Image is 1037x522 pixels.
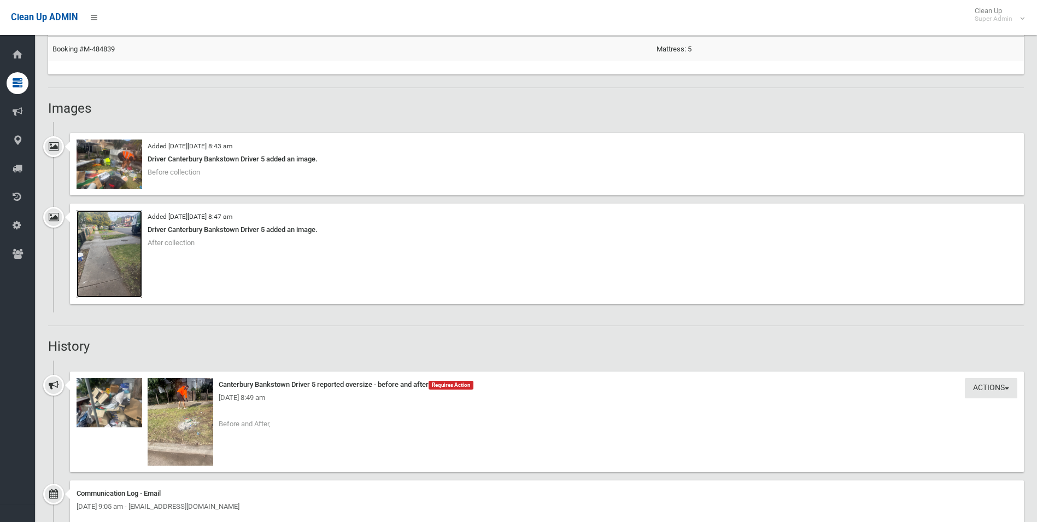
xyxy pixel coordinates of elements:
[77,210,142,298] img: image.jpg
[77,140,142,189] img: image.jpg
[429,381,473,390] span: Requires Action
[77,378,1017,391] div: Canterbury Bankstown Driver 5 reported oversize - before and after
[77,153,1017,166] div: Driver Canterbury Bankstown Driver 5 added an image.
[148,168,200,176] span: Before collection
[48,101,1024,115] h2: Images
[148,239,195,247] span: After collection
[77,500,1017,513] div: [DATE] 9:05 am - [EMAIL_ADDRESS][DOMAIN_NAME]
[77,378,142,427] img: image.jpg
[77,487,1017,500] div: Communication Log - Email
[219,420,271,428] span: Before and After,
[48,339,1024,353] h2: History
[77,391,1017,404] div: [DATE] 8:49 am
[148,142,232,150] small: Added [DATE][DATE] 8:43 am
[652,37,1024,61] td: Mattress: 5
[52,45,115,53] a: Booking #M-484839
[975,15,1012,23] small: Super Admin
[11,12,78,22] span: Clean Up ADMIN
[969,7,1023,23] span: Clean Up
[148,213,232,221] small: Added [DATE][DATE] 8:47 am
[965,378,1017,398] button: Actions
[77,223,1017,236] div: Driver Canterbury Bankstown Driver 5 added an image.
[148,378,213,466] img: image.jpg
